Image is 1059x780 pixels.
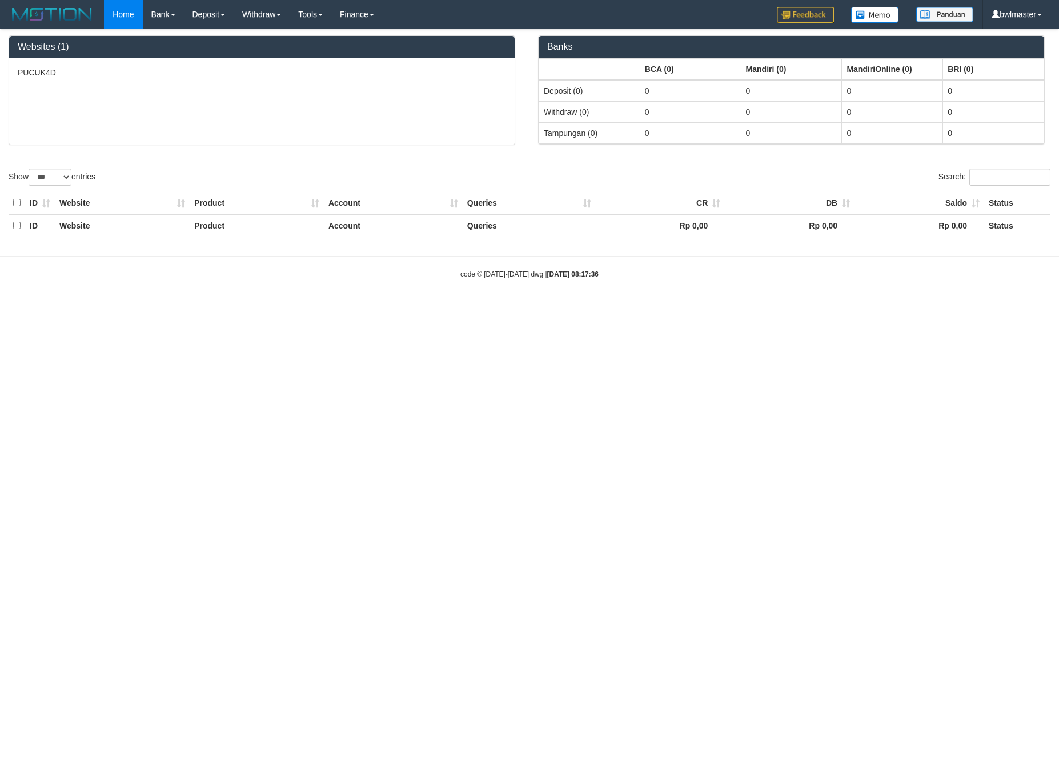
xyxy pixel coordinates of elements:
[463,214,596,237] th: Queries
[777,7,834,23] img: Feedback.jpg
[539,122,640,143] td: Tampungan (0)
[842,122,943,143] td: 0
[851,7,899,23] img: Button%20Memo.svg
[190,192,324,214] th: Product
[725,192,855,214] th: DB
[741,58,842,80] th: Group: activate to sort column ascending
[640,122,741,143] td: 0
[943,122,1044,143] td: 0
[539,101,640,122] td: Withdraw (0)
[943,101,1044,122] td: 0
[18,42,506,52] h3: Websites (1)
[596,192,725,214] th: CR
[547,42,1036,52] h3: Banks
[741,101,842,122] td: 0
[969,169,1050,186] input: Search:
[9,6,95,23] img: MOTION_logo.png
[25,214,55,237] th: ID
[463,192,596,214] th: Queries
[640,58,741,80] th: Group: activate to sort column ascending
[741,80,842,102] td: 0
[460,270,599,278] small: code © [DATE]-[DATE] dwg |
[842,101,943,122] td: 0
[29,169,71,186] select: Showentries
[539,58,640,80] th: Group: activate to sort column ascending
[938,169,1050,186] label: Search:
[855,192,984,214] th: Saldo
[842,58,943,80] th: Group: activate to sort column ascending
[547,270,599,278] strong: [DATE] 08:17:36
[18,67,506,78] p: PUCUK4D
[725,214,855,237] th: Rp 0,00
[55,214,190,237] th: Website
[640,101,741,122] td: 0
[842,80,943,102] td: 0
[539,80,640,102] td: Deposit (0)
[943,58,1044,80] th: Group: activate to sort column ascending
[640,80,741,102] td: 0
[190,214,324,237] th: Product
[324,192,463,214] th: Account
[855,214,984,237] th: Rp 0,00
[25,192,55,214] th: ID
[984,192,1050,214] th: Status
[984,214,1050,237] th: Status
[741,122,842,143] td: 0
[9,169,95,186] label: Show entries
[55,192,190,214] th: Website
[596,214,725,237] th: Rp 0,00
[916,7,973,22] img: panduan.png
[943,80,1044,102] td: 0
[324,214,463,237] th: Account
